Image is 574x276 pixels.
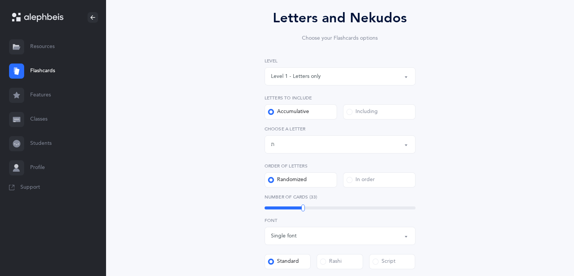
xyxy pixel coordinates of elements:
[265,135,415,154] button: ת
[268,258,299,265] div: Standard
[346,108,378,116] div: Including
[20,184,40,191] span: Support
[265,227,415,245] button: Single font
[265,67,415,85] button: Level 1 - Letters only
[243,8,437,28] div: Letters and Nekudos
[265,217,415,224] label: Font
[265,95,415,101] label: Letters to include
[271,73,321,81] div: Level 1 - Letters only
[271,232,297,240] div: Single font
[265,57,415,64] label: Level
[271,141,274,149] div: ת
[268,108,309,116] div: Accumulative
[320,258,342,265] div: Rashi
[268,176,307,184] div: Randomized
[265,126,415,132] label: Choose a letter
[346,176,375,184] div: In order
[265,194,415,200] label: Number of Cards (33)
[265,163,415,169] label: Order of letters
[243,34,437,42] div: Choose your Flashcards options
[372,258,395,265] div: Script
